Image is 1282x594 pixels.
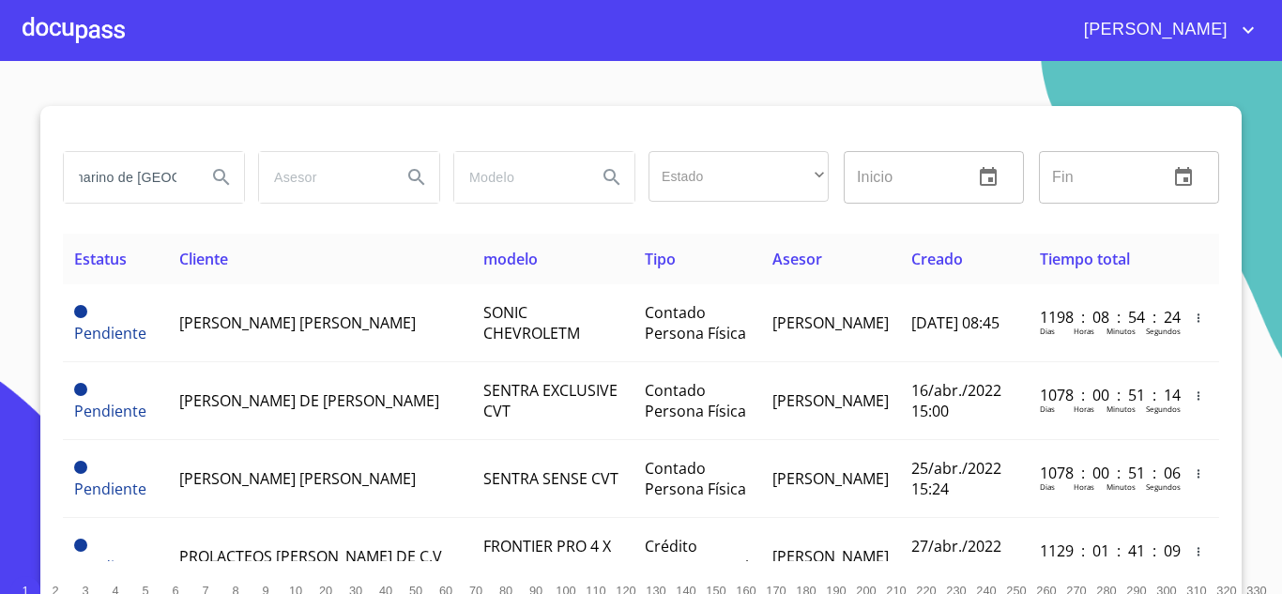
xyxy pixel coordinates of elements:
span: Contado Persona Física [645,458,746,499]
p: Minutos [1106,481,1136,492]
span: Pendiente [74,539,87,552]
p: Horas [1074,326,1094,336]
button: Search [589,155,634,200]
input: search [259,152,387,203]
p: Minutos [1106,559,1136,570]
p: 1198 : 08 : 54 : 24 [1040,307,1167,327]
p: Dias [1040,559,1055,570]
span: Pendiente [74,461,87,474]
span: [DATE] 08:45 [911,312,1000,333]
span: [PERSON_NAME] [772,390,889,411]
span: [PERSON_NAME] [772,312,889,333]
span: Creado [911,249,963,269]
span: Tipo [645,249,676,269]
span: [PERSON_NAME] [772,468,889,489]
p: Segundos [1146,481,1181,492]
span: Estatus [74,249,127,269]
span: SENTRA SENSE CVT [483,468,618,489]
span: Pendiente [74,479,146,499]
span: Contado Persona Física [645,302,746,343]
span: Pendiente [74,401,146,421]
p: Minutos [1106,404,1136,414]
p: 1078 : 00 : 51 : 14 [1040,385,1167,405]
p: Segundos [1146,559,1181,570]
span: Tiempo total [1040,249,1130,269]
p: Segundos [1146,326,1181,336]
span: Pendiente [74,556,146,577]
span: SONIC CHEVROLETM [483,302,580,343]
span: 16/abr./2022 15:00 [911,380,1001,421]
button: account of current user [1070,15,1259,45]
span: Pendiente [74,323,146,343]
span: 25/abr./2022 15:24 [911,458,1001,499]
span: [PERSON_NAME] [PERSON_NAME] [179,468,416,489]
span: [PERSON_NAME] [1070,15,1237,45]
span: Pendiente [74,383,87,396]
span: Asesor [772,249,822,269]
span: SENTRA EXCLUSIVE CVT [483,380,618,421]
input: search [454,152,582,203]
span: [PERSON_NAME] DE [PERSON_NAME] [179,390,439,411]
p: Dias [1040,404,1055,414]
span: Cliente [179,249,228,269]
button: Search [199,155,244,200]
p: Horas [1074,559,1094,570]
span: 27/abr./2022 08:47 [911,536,1001,577]
button: Search [394,155,439,200]
input: search [64,152,191,203]
span: Crédito Persona Moral [645,536,749,577]
p: 1078 : 00 : 51 : 06 [1040,463,1167,483]
span: Contado Persona Física [645,380,746,421]
span: [PERSON_NAME] [772,546,889,567]
p: Horas [1074,481,1094,492]
p: Dias [1040,326,1055,336]
p: Segundos [1146,404,1181,414]
span: modelo [483,249,538,269]
span: FRONTIER PRO 4 X 4 X 4 TA [483,536,611,577]
span: PROLACTEOS [PERSON_NAME] DE C.V [179,546,442,567]
p: Minutos [1106,326,1136,336]
span: Pendiente [74,305,87,318]
span: [PERSON_NAME] [PERSON_NAME] [179,312,416,333]
p: Horas [1074,404,1094,414]
div: ​ [649,151,829,202]
p: Dias [1040,481,1055,492]
p: 1129 : 01 : 41 : 09 [1040,541,1167,561]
